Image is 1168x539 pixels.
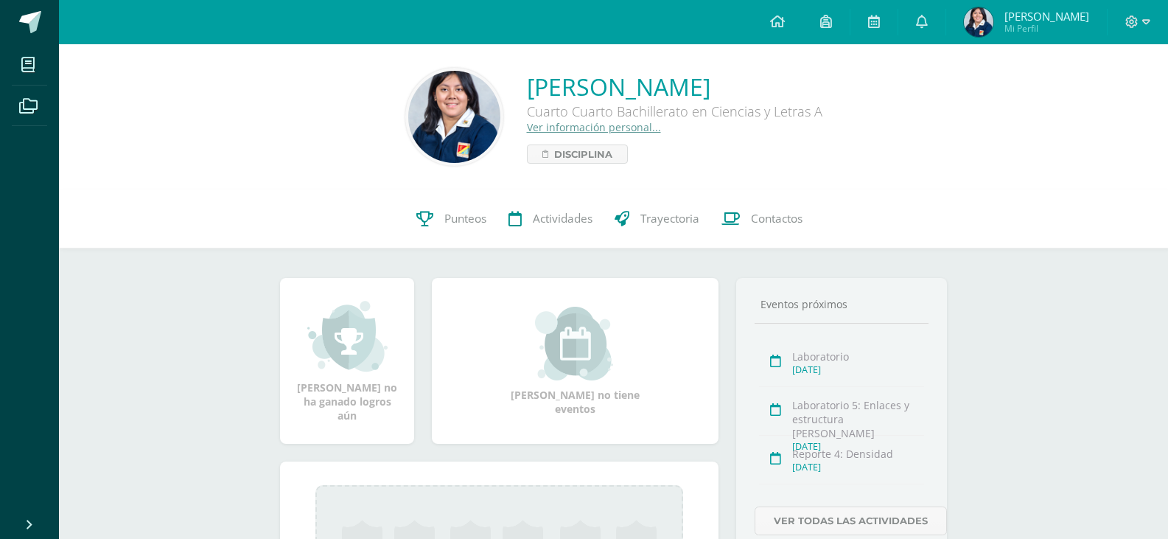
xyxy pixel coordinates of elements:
a: [PERSON_NAME] [527,71,822,102]
a: Ver información personal... [527,120,661,134]
a: Ver todas las actividades [755,507,947,535]
img: achievement_small.png [307,299,388,373]
div: Reporte 4: Densidad [792,447,924,461]
div: [PERSON_NAME] no ha ganado logros aún [295,299,399,422]
img: 386b97ca6dcc00f2af1beca8e69eb8b0.png [964,7,993,37]
div: [DATE] [792,364,924,376]
span: Trayectoria [640,211,699,226]
span: Actividades [533,211,592,226]
div: Cuarto Cuarto Bachillerato en Ciencias y Letras A [527,102,822,120]
span: Disciplina [554,145,612,163]
div: Laboratorio [792,350,924,364]
div: [PERSON_NAME] no tiene eventos [502,307,649,416]
a: Contactos [710,189,814,248]
div: Eventos próximos [755,297,929,311]
span: [PERSON_NAME] [1004,9,1089,24]
div: [DATE] [792,461,924,473]
span: Punteos [444,211,486,226]
a: Punteos [405,189,497,248]
img: event_small.png [535,307,615,380]
a: Disciplina [527,145,628,164]
a: Trayectoria [604,189,710,248]
div: Laboratorio 5: Enlaces y estructura [PERSON_NAME] [792,398,924,440]
a: Actividades [497,189,604,248]
span: Mi Perfil [1004,22,1089,35]
span: Contactos [751,211,802,226]
img: 771e55389e3dfe06d02ad328d847cce3.png [408,71,500,163]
